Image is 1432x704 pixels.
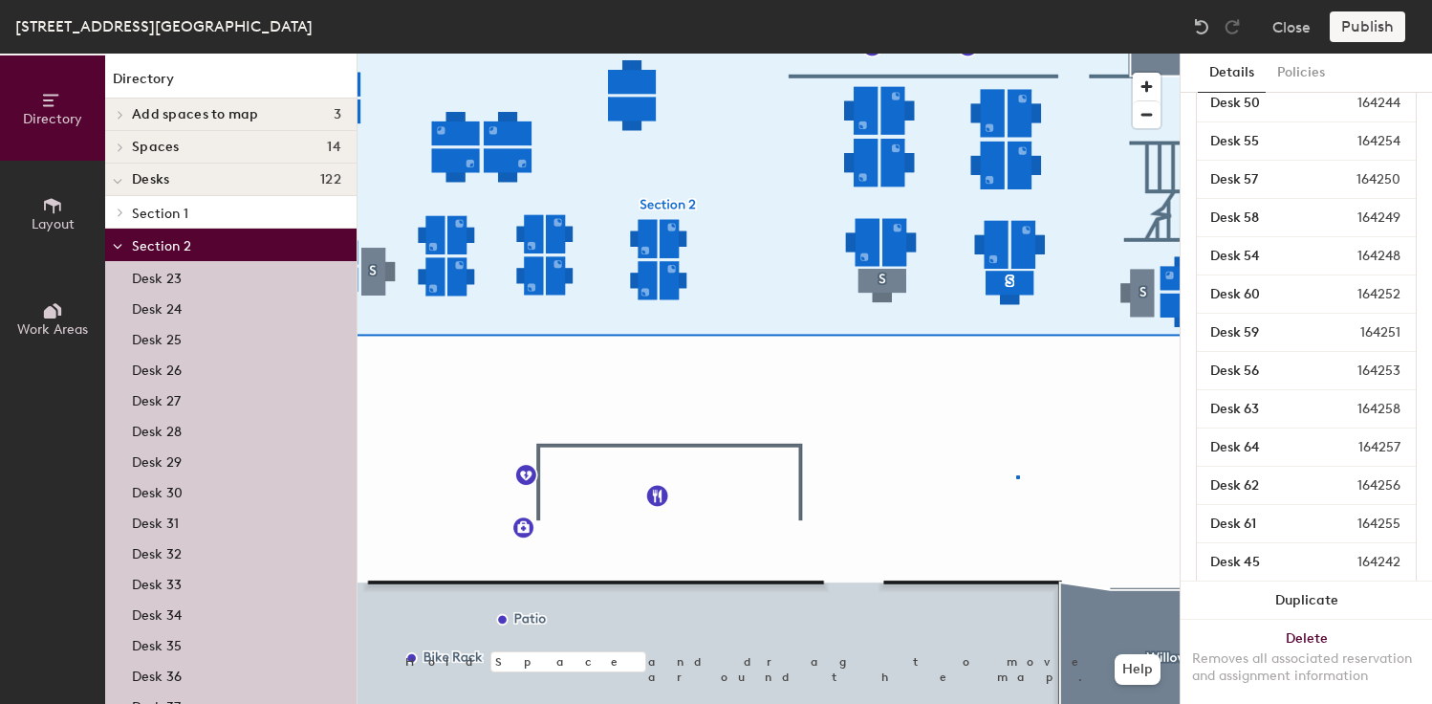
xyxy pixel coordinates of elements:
span: Directory [23,111,82,127]
p: Desk 29 [132,449,182,471]
p: Desk 33 [132,571,182,593]
span: 164244 [1312,93,1412,114]
input: Unnamed desk [1201,166,1311,193]
h1: Directory [105,69,357,99]
p: Desk 32 [132,540,182,562]
input: Unnamed desk [1201,358,1312,385]
span: 164251 [1314,322,1412,343]
input: Unnamed desk [1201,549,1312,576]
input: Unnamed desk [1201,205,1312,231]
input: Unnamed desk [1201,128,1312,155]
input: Unnamed desk [1201,319,1314,346]
span: Section 1 [132,206,188,222]
span: Desks [132,172,169,187]
span: 14 [327,140,341,155]
span: 3 [334,107,341,122]
span: 164256 [1312,475,1412,496]
button: Duplicate [1181,582,1432,620]
span: 164254 [1312,131,1412,152]
div: [STREET_ADDRESS][GEOGRAPHIC_DATA] [15,14,313,38]
input: Unnamed desk [1201,90,1312,117]
span: 164248 [1312,246,1412,267]
input: Unnamed desk [1201,434,1313,461]
span: 164250 [1311,169,1412,190]
p: Desk 35 [132,632,182,654]
span: 164242 [1312,552,1412,573]
p: Desk 26 [132,357,182,379]
span: 164249 [1312,208,1412,229]
p: Desk 25 [132,326,182,348]
button: DeleteRemoves all associated reservation and assignment information [1181,620,1432,704]
span: Layout [32,216,75,232]
span: Add spaces to map [132,107,259,122]
button: Details [1198,54,1266,93]
span: Section 2 [132,238,191,254]
input: Unnamed desk [1201,396,1312,423]
input: Unnamed desk [1201,473,1312,499]
input: Unnamed desk [1201,511,1312,538]
p: Desk 30 [132,479,183,501]
p: Desk 24 [132,296,182,318]
p: Desk 27 [132,387,181,409]
input: Unnamed desk [1201,243,1312,270]
span: 122 [320,172,341,187]
span: 164252 [1312,284,1412,305]
span: Spaces [132,140,180,155]
p: Desk 28 [132,418,182,440]
img: Redo [1223,17,1242,36]
p: Desk 36 [132,663,182,685]
button: Help [1115,654,1161,685]
span: 164257 [1313,437,1412,458]
input: Unnamed desk [1201,281,1312,308]
p: Desk 23 [132,265,182,287]
img: Undo [1192,17,1211,36]
span: 164255 [1312,514,1412,535]
p: Desk 31 [132,510,179,532]
button: Close [1272,11,1311,42]
div: Removes all associated reservation and assignment information [1192,650,1421,685]
button: Policies [1266,54,1336,93]
span: Work Areas [17,321,88,338]
span: 164258 [1312,399,1412,420]
span: 164253 [1312,361,1412,382]
p: Desk 34 [132,602,182,624]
